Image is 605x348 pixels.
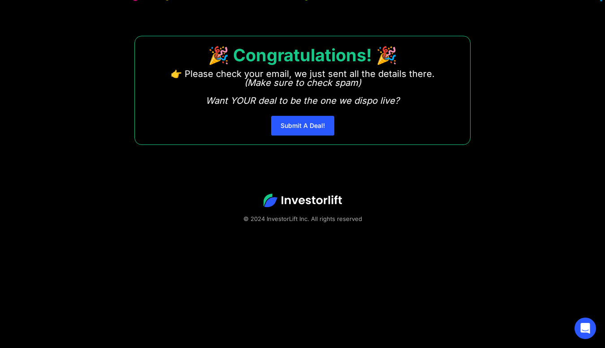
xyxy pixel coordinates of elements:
[271,116,334,136] a: Submit A Deal!
[208,45,397,65] strong: 🎉 Congratulations! 🎉
[575,318,596,339] div: Open Intercom Messenger
[206,77,399,106] em: (Make sure to check spam) Want YOUR deal to be the one we dispo live?
[171,69,435,105] p: 👉 Please check your email, we just sent all the details there. ‍
[31,214,574,223] div: © 2024 InvestorLift Inc. All rights reserved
